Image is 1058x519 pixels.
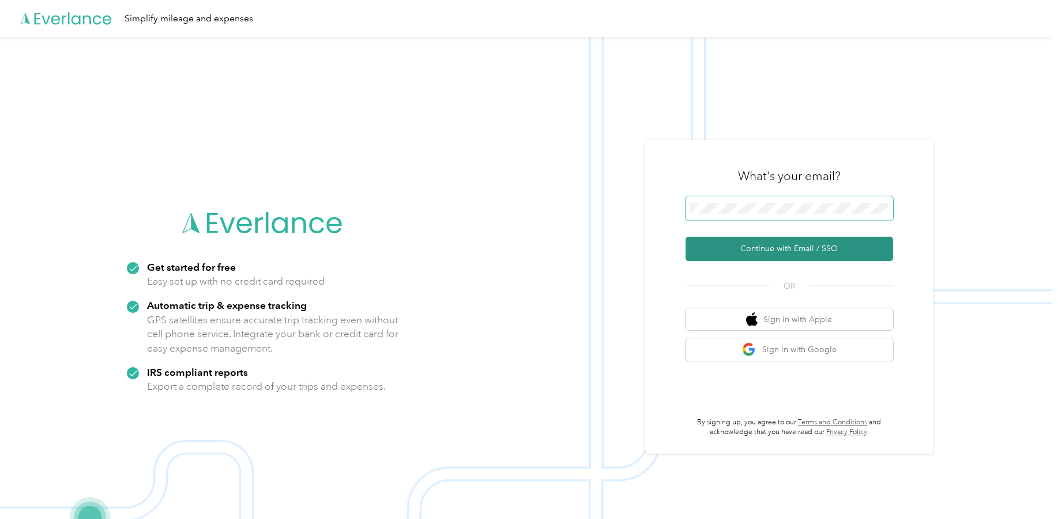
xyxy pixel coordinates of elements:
[798,418,867,427] a: Terms and Conditions
[769,280,809,292] span: OR
[147,299,307,311] strong: Automatic trip & expense tracking
[742,342,756,357] img: google logo
[686,417,893,438] p: By signing up, you agree to our and acknowledge that you have read our .
[147,274,325,289] p: Easy set up with no credit card required
[746,312,758,327] img: apple logo
[147,379,386,394] p: Export a complete record of your trips and expenses.
[686,237,893,261] button: Continue with Email / SSO
[738,168,841,184] h3: What's your email?
[125,12,253,26] div: Simplify mileage and expenses
[686,308,893,331] button: apple logoSign in with Apple
[686,338,893,361] button: google logoSign in with Google
[826,428,867,436] a: Privacy Policy
[147,366,248,378] strong: IRS compliant reports
[147,261,236,273] strong: Get started for free
[147,313,399,356] p: GPS satellites ensure accurate trip tracking even without cell phone service. Integrate your bank...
